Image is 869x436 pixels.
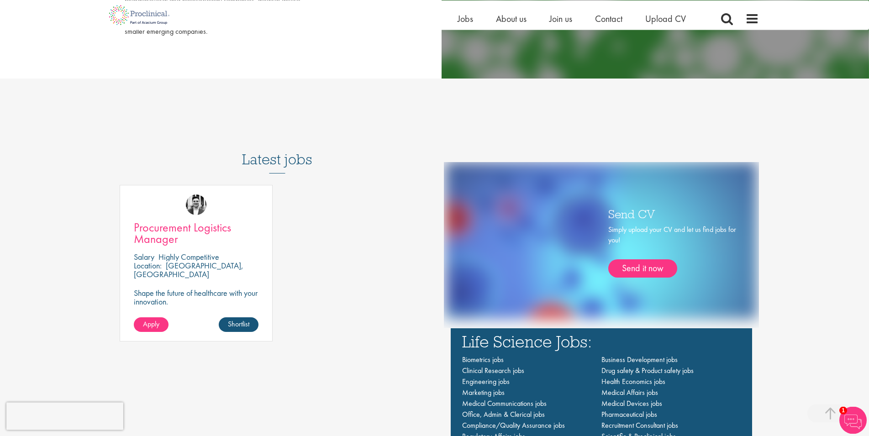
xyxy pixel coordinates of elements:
[462,355,504,364] a: Biometrics jobs
[601,366,694,375] a: Drug safety & Product safety jobs
[601,410,657,419] a: Pharmaceutical jobs
[158,252,219,262] p: Highly Competitive
[143,319,159,329] span: Apply
[186,194,206,215] img: Edward Little
[601,388,658,397] a: Medical Affairs jobs
[462,366,524,375] a: Clinical Research jobs
[134,260,243,279] p: [GEOGRAPHIC_DATA], [GEOGRAPHIC_DATA]
[608,259,677,278] a: Send it now
[601,355,678,364] a: Business Development jobs
[134,252,154,262] span: Salary
[839,406,867,434] img: Chatbot
[601,420,678,430] a: Recruitment Consultant jobs
[608,225,736,278] div: Simply upload your CV and let us find jobs for you!
[496,12,527,24] a: About us
[134,220,231,247] span: Procurement Logistics Manager
[462,388,505,397] a: Marketing jobs
[595,12,622,24] a: Contact
[601,377,665,386] a: Health Economics jobs
[608,208,736,220] h3: Send CV
[134,260,162,271] span: Location:
[219,317,258,332] a: Shortlist
[134,289,258,306] p: Shape the future of healthcare with your innovation.
[134,222,258,245] a: Procurement Logistics Manager
[462,333,741,350] h3: Life Science Jobs:
[549,12,572,24] a: Join us
[462,420,565,430] a: Compliance/Quality Assurance jobs
[839,406,847,414] span: 1
[134,317,169,332] a: Apply
[462,399,547,408] a: Medical Communications jobs
[458,12,473,24] a: Jobs
[242,129,312,173] h3: Latest jobs
[462,377,510,386] a: Engineering jobs
[446,162,757,319] img: one
[6,402,123,430] iframe: reCAPTCHA
[462,410,545,419] a: Office, Admin & Clerical jobs
[645,12,686,24] a: Upload CV
[601,399,662,408] a: Medical Devices jobs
